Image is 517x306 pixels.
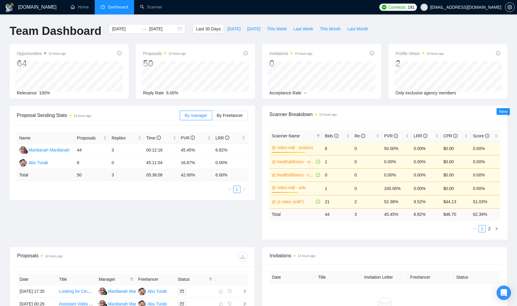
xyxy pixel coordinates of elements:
span: Acceptance Rate [269,90,301,95]
button: Last 30 Days [193,24,224,34]
a: health&fitness - video (edit*) [277,158,315,165]
td: $ 46.70 [441,208,471,220]
div: Abu Turab [29,159,48,166]
span: LRR [414,133,427,138]
span: 6.00% [166,90,178,95]
li: Previous Page [471,225,479,232]
td: 00:12:16 [144,144,178,157]
span: Connects: [388,4,406,11]
img: upwork-logo.png [382,5,387,10]
li: 2 [486,225,493,232]
td: 0.00% [470,155,500,168]
div: 64 [17,58,66,69]
span: Proposals [143,50,186,57]
th: Proposals [75,132,109,144]
span: Manager [99,276,127,283]
span: Relevance [17,90,37,95]
span: Score [473,133,489,138]
td: 6 [75,157,109,169]
span: crown [272,173,276,177]
td: 0 [352,182,382,195]
td: 3 [352,208,382,220]
span: Last 30 Days [196,26,221,32]
button: right [240,186,248,193]
span: Only exclusive agency members [396,90,456,95]
time: 14 hours ago [295,52,312,55]
span: filter [208,275,214,284]
div: Abu Turab [148,288,167,295]
td: 1 [323,155,352,168]
th: Replies [109,132,144,144]
div: Proposals [17,252,132,262]
time: 14 hours ago [168,52,186,55]
span: left [228,188,231,191]
td: [DATE] 17:35 [17,285,57,298]
td: 9.52% [411,195,441,208]
time: 14 hours ago [319,113,337,116]
td: 0.00% [382,155,411,168]
td: 62.39 % [470,208,500,220]
a: ATAbu Turab [138,301,167,306]
img: gigradar-bm.png [103,291,107,295]
span: info-circle [334,134,338,138]
img: MM [99,288,106,295]
img: gigradar-bm.png [24,150,28,154]
span: Profile Views [396,50,444,57]
span: right [238,302,247,306]
span: info-circle [157,136,161,140]
td: 0.00% [470,168,500,182]
span: Replies [112,135,137,141]
a: homeHome [71,5,89,10]
time: 14 hours ago [74,114,91,118]
span: Proposals [77,135,102,141]
span: New [499,109,507,114]
span: PVR [384,133,398,138]
span: info-circle [453,134,457,138]
span: Bids [325,133,338,138]
td: $0.00 [441,155,471,168]
td: 2 [352,195,382,208]
td: Looking for Cinematic Product Videos for Luxury Jewelry Brand [57,285,96,298]
td: 100.00% [382,182,411,195]
th: Invitation Letter [362,271,408,283]
span: to [142,26,147,31]
time: 14 hours ago [298,254,315,258]
th: Title [57,274,96,285]
time: 12 hours ago [48,52,66,55]
td: 0.00% [411,168,441,182]
span: By manager [185,113,207,118]
a: Looking for Cinematic Product Videos for Luxury Jewelry Brand [59,289,177,294]
span: Last Month [347,26,368,32]
span: user [422,5,426,9]
span: CPR [443,133,457,138]
span: Opportunities [17,50,66,57]
span: info-circle [243,51,248,55]
a: 1 [479,225,485,232]
span: crown [272,145,276,150]
button: [DATE] [244,24,264,34]
button: This Month [317,24,344,34]
td: Total [269,208,323,220]
th: Manager [96,274,136,285]
a: health&fitness - content (creat*) [277,172,315,178]
button: Last Week [290,24,317,34]
span: info-circle [117,51,121,55]
span: [DATE] [227,26,240,32]
span: right [242,188,246,191]
td: 3 [109,144,144,157]
td: 45.45 % [382,208,411,220]
td: 0.00% [411,182,441,195]
a: MMMardianah Mardianah [99,289,149,293]
td: 50.00% [382,142,411,155]
span: By Freelancer [217,113,243,118]
td: 45:11:04 [144,157,178,169]
td: 0.00% [470,142,500,155]
a: video edit - product [277,144,319,151]
img: logo [5,3,14,12]
li: Previous Page [226,186,233,193]
a: ATAbu Turab [138,289,167,293]
td: 6 [323,142,352,155]
div: Mardianah Mardianah [29,147,69,153]
span: info-circle [485,134,489,138]
a: setting [505,5,515,10]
